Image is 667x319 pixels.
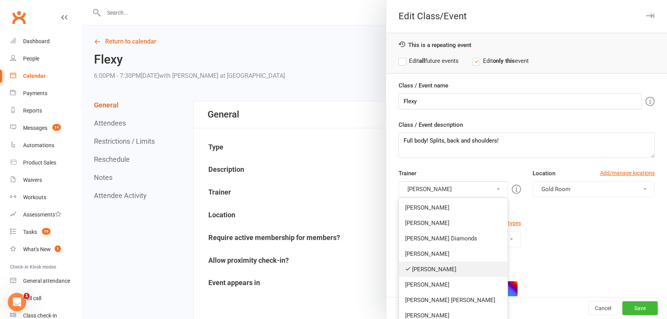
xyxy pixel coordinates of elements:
a: Assessments [10,206,81,223]
div: Messages [23,125,47,131]
div: Calendar [23,73,45,79]
label: Edit event [473,56,529,65]
div: People [23,55,39,62]
span: 19 [42,228,50,235]
a: Dashboard [10,33,81,50]
a: General attendance kiosk mode [10,272,81,290]
div: Product Sales [23,159,56,166]
button: Save [622,301,658,315]
a: Clubworx [9,8,28,27]
div: What's New [23,246,51,252]
div: Edit Class/Event [386,11,667,22]
a: Tasks 19 [10,223,81,241]
button: [PERSON_NAME] [399,181,508,197]
a: [PERSON_NAME] [PERSON_NAME] [399,292,507,308]
strong: only this [493,57,515,64]
span: 1 [55,245,61,252]
a: Add/manage locations [600,169,655,177]
label: Location [533,169,555,178]
div: Workouts [23,194,46,200]
a: [PERSON_NAME] [399,200,507,215]
div: This is a repeating event [399,41,655,49]
iframe: Intercom live chat [8,293,26,311]
a: [PERSON_NAME] [399,262,507,277]
a: People [10,50,81,67]
label: Class / Event name [399,81,448,90]
div: Assessments [23,212,61,218]
span: 14 [52,124,61,131]
a: [PERSON_NAME] [399,215,507,231]
div: Class check-in [23,312,57,319]
a: Reports [10,102,81,119]
a: Payments [10,85,81,102]
button: Cancel [588,301,618,315]
label: Trainer [399,169,416,178]
input: Enter event name [399,93,642,109]
span: Gold Room [541,186,570,193]
div: Dashboard [23,38,50,44]
strong: all [419,57,425,64]
a: Product Sales [10,154,81,171]
a: Messages 14 [10,119,81,137]
a: [PERSON_NAME] [399,246,507,262]
label: Class / Event description [399,120,463,129]
div: Tasks [23,229,37,235]
div: Roll call [23,295,41,301]
a: [PERSON_NAME] [399,277,507,292]
button: Gold Room [533,181,655,197]
span: 1 [23,293,30,299]
a: Automations [10,137,81,154]
a: Roll call [10,290,81,307]
div: Payments [23,90,47,96]
a: Calendar [10,67,81,85]
a: Workouts [10,189,81,206]
a: Waivers [10,171,81,189]
div: General attendance [23,278,70,284]
div: Waivers [23,177,42,183]
label: Edit future events [399,56,459,65]
a: [PERSON_NAME] Diamonds [399,231,507,246]
div: Automations [23,142,54,148]
a: What's New1 [10,241,81,258]
div: Reports [23,107,42,114]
